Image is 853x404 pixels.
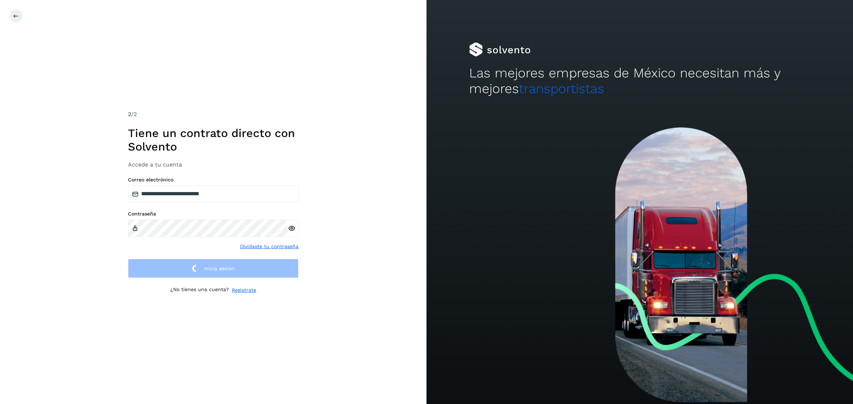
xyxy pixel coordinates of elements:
button: Inicia sesión [128,259,299,278]
h3: Accede a tu cuenta [128,161,299,168]
div: /2 [128,110,299,119]
a: Regístrate [232,286,256,294]
h2: Las mejores empresas de México necesitan más y mejores [469,65,810,97]
span: Inicia sesión [204,266,234,271]
span: 2 [128,111,131,118]
span: transportistas [519,81,604,96]
h1: Tiene un contrato directo con Solvento [128,126,299,154]
p: ¿No tienes una cuenta? [170,286,229,294]
label: Correo electrónico [128,177,299,183]
a: Olvidaste tu contraseña [240,243,299,250]
label: Contraseña [128,211,299,217]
